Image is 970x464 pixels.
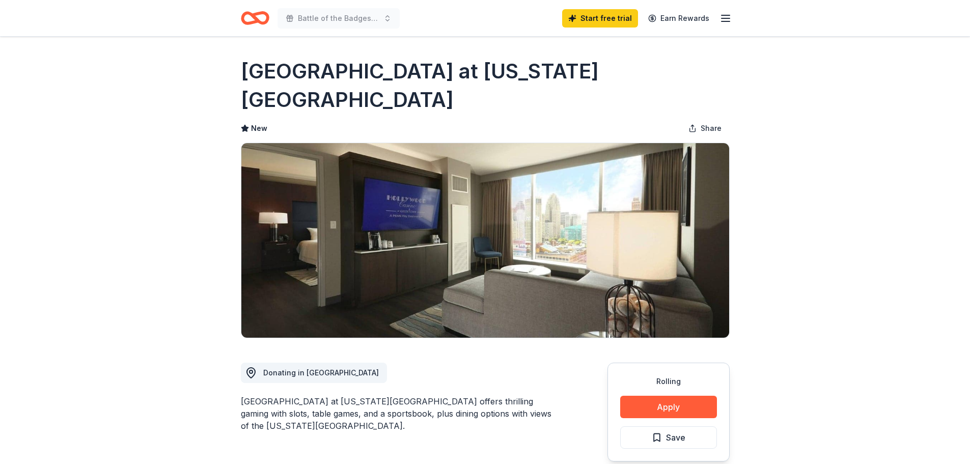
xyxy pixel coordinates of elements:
[298,12,379,24] span: Battle of the Badges Kickball Tournament
[562,9,638,28] a: Start free trial
[620,375,717,388] div: Rolling
[680,118,730,139] button: Share
[241,395,559,432] div: [GEOGRAPHIC_DATA] at [US_STATE][GEOGRAPHIC_DATA] offers thrilling gaming with slots, table games,...
[701,122,722,134] span: Share
[620,396,717,418] button: Apply
[241,6,269,30] a: Home
[666,431,685,444] span: Save
[263,368,379,377] span: Donating in [GEOGRAPHIC_DATA]
[241,57,730,114] h1: [GEOGRAPHIC_DATA] at [US_STATE][GEOGRAPHIC_DATA]
[251,122,267,134] span: New
[241,143,729,338] img: Image for Hollywood Casino at Kansas Speedway
[278,8,400,29] button: Battle of the Badges Kickball Tournament
[642,9,715,28] a: Earn Rewards
[620,426,717,449] button: Save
